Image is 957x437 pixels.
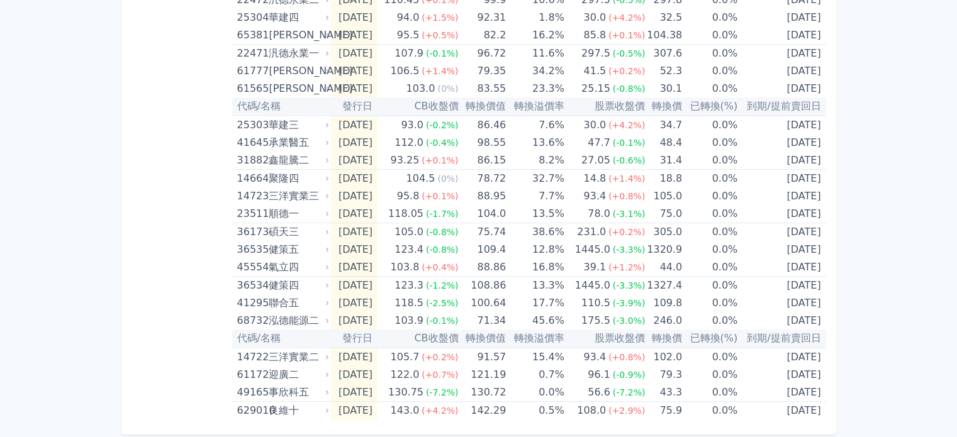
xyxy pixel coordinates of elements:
div: 三洋實業二 [269,348,327,366]
div: 順德一 [269,205,327,223]
td: [DATE] [331,384,378,402]
span: (+0.2%) [608,66,645,76]
span: (+0.7%) [422,370,458,380]
div: 泓德能源二 [269,312,327,329]
td: 82.2 [458,26,506,45]
div: 130.75 [386,384,426,401]
td: [DATE] [737,402,825,420]
td: [DATE] [331,223,378,241]
div: 25303 [237,116,266,134]
span: (+0.4%) [422,262,458,272]
div: 41295 [237,294,266,312]
td: 0.7% [506,366,564,384]
td: [DATE] [737,223,825,241]
div: 61565 [237,80,266,97]
div: 14723 [237,187,266,205]
td: 75.9 [645,402,682,420]
div: 鑫龍騰二 [269,152,327,169]
td: 18.8 [645,170,682,188]
th: 到期/提前賣回日 [737,97,825,116]
span: (+0.8%) [608,352,645,362]
span: (-0.1%) [426,48,459,58]
td: [DATE] [737,241,825,258]
th: 已轉換(%) [682,97,737,116]
td: 0.0% [682,312,737,329]
td: 34.2% [506,62,564,80]
td: [DATE] [331,348,378,366]
td: 71.34 [458,312,506,329]
div: 36173 [237,223,266,241]
div: 61172 [237,366,266,384]
td: 13.3% [506,277,564,295]
td: [DATE] [737,116,825,134]
div: 31882 [237,152,266,169]
td: 79.35 [458,62,506,80]
td: 0.0% [682,348,737,366]
div: 110.5 [579,294,613,312]
td: 7.6% [506,116,564,134]
div: 30.0 [581,116,608,134]
span: (-1.2%) [426,280,459,290]
td: 109.4 [458,241,506,258]
td: 0.0% [506,384,564,402]
td: 104.0 [458,205,506,223]
td: [DATE] [331,62,378,80]
div: 碩天三 [269,223,327,241]
div: 汎德永業一 [269,45,327,62]
div: 14.8 [581,170,608,187]
span: (0%) [437,174,458,184]
div: 143.0 [388,402,422,419]
td: 17.7% [506,294,564,312]
div: 175.5 [579,312,613,329]
div: 95.5 [395,26,422,44]
td: 44.0 [645,258,682,277]
div: 14664 [237,170,266,187]
div: 1445.0 [573,241,613,258]
span: (+1.4%) [422,66,458,76]
span: (+1.2%) [608,262,645,272]
td: 307.6 [645,45,682,63]
th: 股票收盤價 [564,97,646,116]
div: 107.9 [392,45,426,62]
span: (+4.2%) [608,13,645,23]
span: (+0.5%) [422,30,458,40]
td: 0.0% [682,45,737,63]
div: 22471 [237,45,266,62]
td: 0.0% [682,116,737,134]
td: [DATE] [331,80,378,97]
td: 0.0% [682,294,737,312]
td: [DATE] [331,116,378,134]
td: 0.0% [682,223,737,241]
span: (+0.2%) [608,227,645,237]
td: 0.0% [682,277,737,295]
td: 91.57 [458,348,506,366]
div: 61777 [237,62,266,80]
td: 15.4% [506,348,564,366]
div: 103.0 [404,80,438,97]
th: 股票收盤價 [564,329,646,348]
div: 30.0 [581,9,608,26]
td: 48.4 [645,134,682,152]
div: 122.0 [388,366,422,384]
div: [PERSON_NAME] [269,26,327,44]
span: (+4.2%) [422,406,458,416]
div: 事欣科五 [269,384,327,401]
div: 93.4 [581,187,608,205]
div: 49165 [237,384,266,401]
td: 1327.4 [645,277,682,295]
td: 105.0 [645,187,682,205]
td: [DATE] [331,402,378,420]
div: 123.3 [392,277,426,294]
th: 發行日 [331,97,378,116]
div: 94.0 [395,9,422,26]
th: 發行日 [331,329,378,348]
div: 27.05 [579,152,613,169]
div: 629010 [237,402,266,419]
span: (-0.4%) [426,138,459,148]
span: (+0.1%) [608,30,645,40]
div: 1445.0 [573,277,613,294]
td: 11.6% [506,45,564,63]
td: [DATE] [331,277,378,295]
span: (-1.7%) [426,209,459,219]
td: 75.0 [645,205,682,223]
